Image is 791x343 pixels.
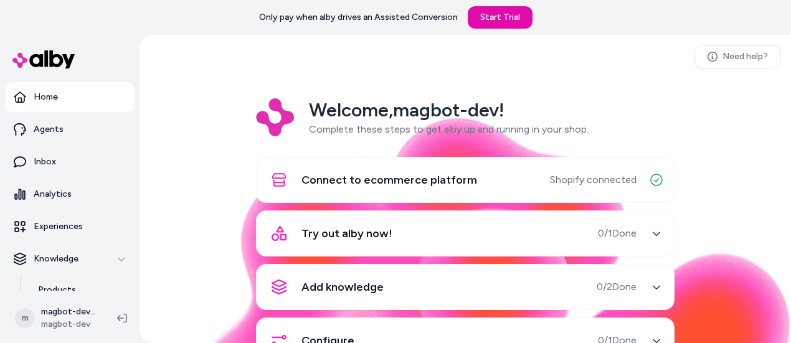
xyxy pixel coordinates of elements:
[5,82,135,112] a: Home
[694,45,781,68] a: Need help?
[597,280,637,294] span: 0 / 2 Done
[15,308,35,328] span: m
[256,98,294,136] img: Logo
[264,165,666,195] button: Connect to ecommerce platformShopify connected
[301,278,384,296] span: Add knowledge
[5,147,135,177] a: Inbox
[26,275,135,305] a: Products
[140,117,791,343] img: alby Bubble
[550,172,637,187] span: Shopify connected
[301,171,477,189] span: Connect to ecommerce platform
[34,123,64,136] p: Agents
[309,123,589,135] span: Complete these steps to get alby up and running in your shop.
[264,218,666,248] button: Try out alby now!0/1Done
[34,220,83,233] p: Experiences
[34,253,78,265] p: Knowledge
[34,91,58,103] p: Home
[34,188,72,200] p: Analytics
[468,6,533,29] a: Start Trial
[12,50,75,68] img: alby Logo
[41,306,97,318] p: magbot-dev Shopify
[259,11,458,24] p: Only pay when alby drives an Assisted Conversion
[309,98,589,122] h2: Welcome, magbot-dev !
[301,225,392,242] span: Try out alby now!
[34,156,56,168] p: Inbox
[41,318,97,331] span: magbot-dev
[5,212,135,242] a: Experiences
[5,179,135,209] a: Analytics
[5,115,135,144] a: Agents
[5,244,135,274] button: Knowledge
[38,284,76,296] p: Products
[264,272,666,302] button: Add knowledge0/2Done
[598,226,637,241] span: 0 / 1 Done
[7,298,107,338] button: mmagbot-dev Shopifymagbot-dev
